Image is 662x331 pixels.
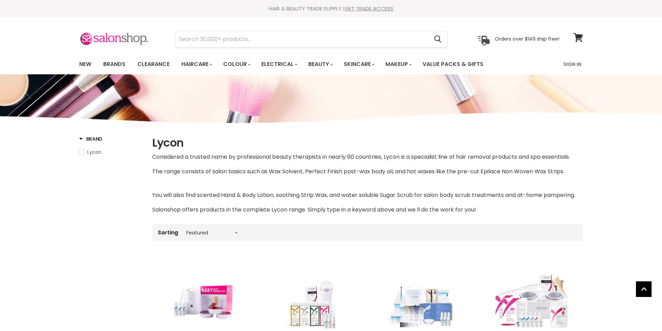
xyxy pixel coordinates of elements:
[71,5,592,12] div: HAIR & BEAUTY TRADE SUPPLY |
[132,57,175,72] a: Clearance
[74,57,97,72] a: New
[152,191,583,200] p: You will also find scented Hand & Body Lotion, soothing Strip Wax, and water soluble Sugar Scrub ...
[79,135,103,142] h3: Brand
[98,57,131,72] a: Brands
[152,152,583,214] div: The range consists of salon basics such as Wax Solvent, Perfect Finish post-wax body oil, and hot...
[175,31,429,47] input: Search
[559,57,586,72] a: Sign In
[495,36,559,42] p: Orders over $149 ship free!
[79,148,144,156] a: Lycon
[429,31,447,47] button: Search
[71,54,592,74] nav: Main
[303,57,337,72] a: Beauty
[74,54,524,74] ul: Main menu
[87,149,101,156] span: Lycon
[380,57,416,72] a: Makeup
[158,230,178,235] label: Sorting
[345,5,393,12] a: GET TRADE ACCESS
[218,57,255,72] a: Colour
[417,57,489,72] a: Value Packs & Gifts
[256,57,302,72] a: Electrical
[338,57,379,72] a: Skincare
[175,31,448,48] form: Product
[152,135,583,150] h1: Lycon
[152,152,583,162] p: Considered a trusted name by professional beauty therapists in nearly 60 countries, Lycon is a sp...
[176,57,216,72] a: Haircare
